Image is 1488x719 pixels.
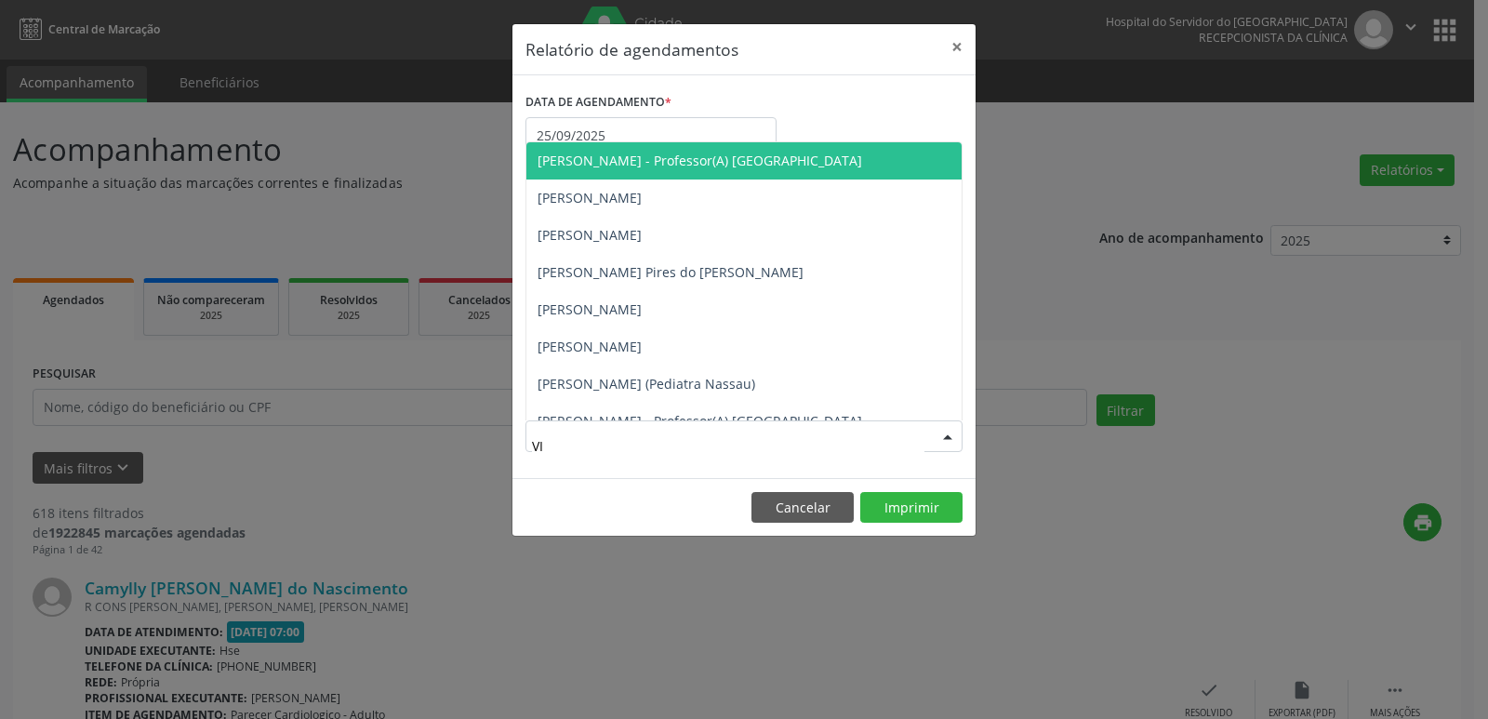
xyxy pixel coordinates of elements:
[538,263,804,281] span: [PERSON_NAME] Pires do [PERSON_NAME]
[538,375,755,393] span: [PERSON_NAME] (Pediatra Nassau)
[860,492,963,524] button: Imprimir
[525,88,671,117] label: DATA DE AGENDAMENTO
[938,24,976,70] button: Close
[751,492,854,524] button: Cancelar
[538,412,862,430] span: [PERSON_NAME] - Professor(A) [GEOGRAPHIC_DATA]
[538,300,642,318] span: [PERSON_NAME]
[532,427,924,464] input: Selecione um profissional
[538,152,862,169] span: [PERSON_NAME] - Professor(A) [GEOGRAPHIC_DATA]
[538,226,642,244] span: [PERSON_NAME]
[525,37,738,61] h5: Relatório de agendamentos
[538,189,642,206] span: [PERSON_NAME]
[538,338,642,355] span: [PERSON_NAME]
[525,117,777,154] input: Selecione uma data ou intervalo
